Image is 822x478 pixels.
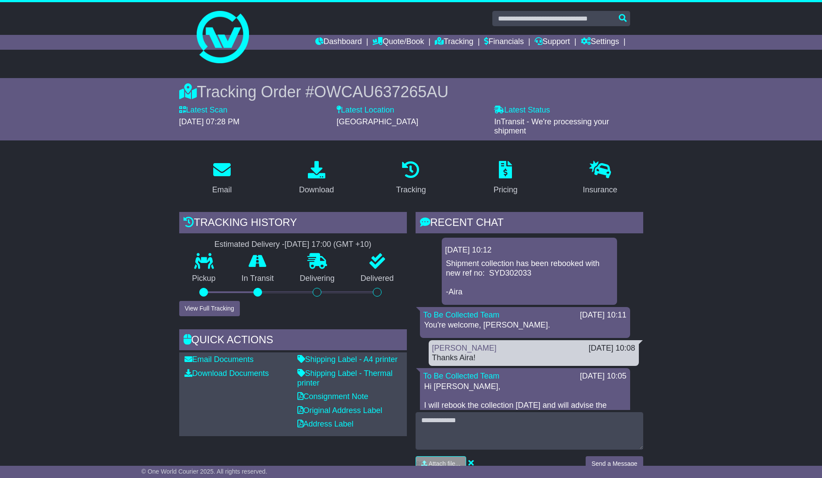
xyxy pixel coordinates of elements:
div: Thanks Aira! [432,353,635,363]
label: Latest Scan [179,106,228,115]
div: [DATE] 10:05 [580,372,627,381]
a: Pricing [488,158,523,199]
p: Delivering [287,274,348,283]
span: [GEOGRAPHIC_DATA] [337,117,418,126]
div: Pricing [494,184,518,196]
a: Email [206,158,237,199]
div: [DATE] 10:11 [580,311,627,320]
div: Tracking history [179,212,407,236]
a: Tracking [435,35,473,50]
a: Quote/Book [372,35,424,50]
span: InTransit - We're processing your shipment [494,117,609,136]
a: Email Documents [184,355,254,364]
div: Download [299,184,334,196]
p: Pickup [179,274,229,283]
div: RECENT CHAT [416,212,643,236]
span: [DATE] 07:28 PM [179,117,240,126]
a: To Be Collected Team [423,372,500,380]
p: Delivered [348,274,407,283]
div: Insurance [583,184,617,196]
a: Settings [581,35,619,50]
a: Original Address Label [297,406,382,415]
a: Insurance [577,158,623,199]
a: Consignment Note [297,392,368,401]
a: Download Documents [184,369,269,378]
div: Tracking [396,184,426,196]
span: OWCAU637265AU [314,83,448,101]
div: Email [212,184,232,196]
div: Quick Actions [179,329,407,353]
a: Shipping Label - A4 printer [297,355,398,364]
div: Estimated Delivery - [179,240,407,249]
a: [PERSON_NAME] [432,344,497,352]
div: Tracking Order # [179,82,643,101]
p: Hi [PERSON_NAME], I will rebook the collection [DATE] and will advise the courier on the pickup i... [424,382,626,448]
a: Support [535,35,570,50]
label: Latest Status [494,106,550,115]
p: You're welcome, [PERSON_NAME]. [424,321,626,330]
a: Download [293,158,340,199]
a: Financials [484,35,524,50]
p: Shipment collection has been rebooked with new ref no: SYD302033 -Aira [446,259,613,297]
button: View Full Tracking [179,301,240,316]
a: Dashboard [315,35,362,50]
a: Tracking [390,158,431,199]
div: [DATE] 17:00 (GMT +10) [285,240,372,249]
a: To Be Collected Team [423,311,500,319]
a: Shipping Label - Thermal printer [297,369,393,387]
button: Send a Message [586,456,643,471]
span: © One World Courier 2025. All rights reserved. [141,468,267,475]
a: Address Label [297,420,354,428]
p: In Transit [229,274,287,283]
div: [DATE] 10:12 [445,246,614,255]
div: [DATE] 10:08 [589,344,635,353]
label: Latest Location [337,106,394,115]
